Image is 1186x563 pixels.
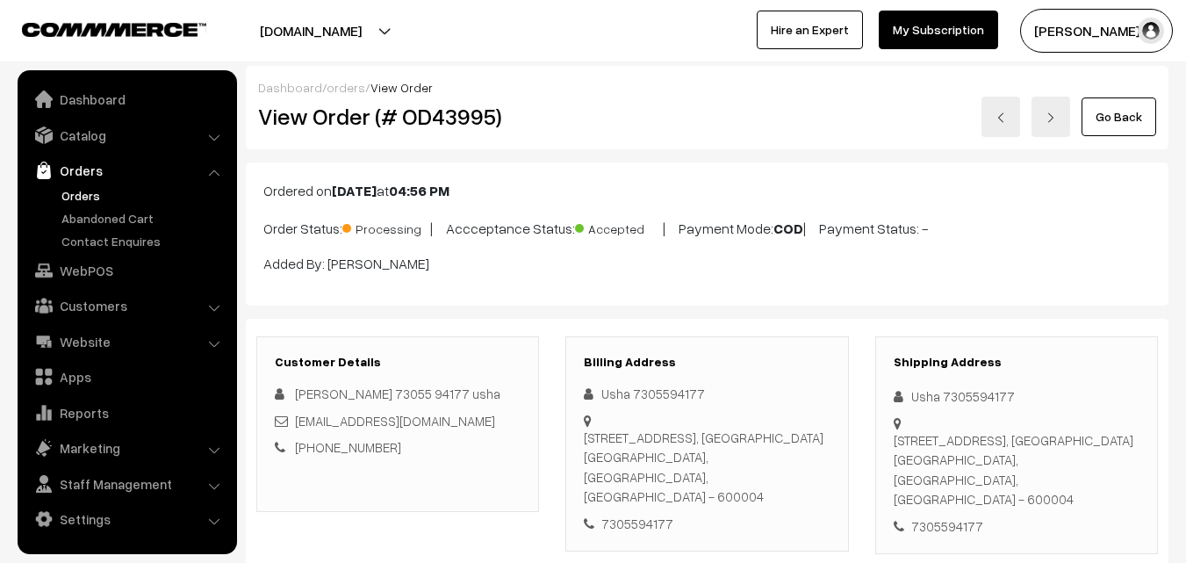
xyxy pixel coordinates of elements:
div: [STREET_ADDRESS], [GEOGRAPHIC_DATA] [GEOGRAPHIC_DATA], [GEOGRAPHIC_DATA], [GEOGRAPHIC_DATA] - 600004 [584,428,830,507]
img: left-arrow.png [996,112,1006,123]
div: / / [258,78,1156,97]
a: Settings [22,503,231,535]
h3: Billing Address [584,355,830,370]
a: [PHONE_NUMBER] [295,439,401,455]
a: Dashboard [258,80,322,95]
a: Contact Enquires [57,232,231,250]
a: Website [22,326,231,357]
button: [PERSON_NAME] s… [1020,9,1173,53]
a: Catalog [22,119,231,151]
a: Abandoned Cart [57,209,231,227]
a: Orders [22,155,231,186]
span: Processing [342,215,430,238]
h3: Customer Details [275,355,521,370]
h3: Shipping Address [894,355,1139,370]
a: COMMMERCE [22,18,176,39]
b: [DATE] [332,182,377,199]
p: Added By: [PERSON_NAME] [263,253,1151,274]
a: Marketing [22,432,231,464]
b: 04:56 PM [389,182,449,199]
img: right-arrow.png [1046,112,1056,123]
a: Orders [57,186,231,205]
h2: View Order (# OD43995) [258,103,540,130]
p: Ordered on at [263,180,1151,201]
button: [DOMAIN_NAME] [198,9,423,53]
a: WebPOS [22,255,231,286]
a: My Subscription [879,11,998,49]
div: [STREET_ADDRESS], [GEOGRAPHIC_DATA] [GEOGRAPHIC_DATA], [GEOGRAPHIC_DATA], [GEOGRAPHIC_DATA] - 600004 [894,430,1139,509]
a: Customers [22,290,231,321]
div: Usha 7305594177 [894,386,1139,407]
a: Staff Management [22,468,231,500]
a: Apps [22,361,231,393]
div: Usha 7305594177 [584,384,830,404]
a: Go Back [1082,97,1156,136]
a: Hire an Expert [757,11,863,49]
a: orders [327,80,365,95]
a: [EMAIL_ADDRESS][DOMAIN_NAME] [295,413,495,429]
img: user [1138,18,1164,44]
span: [PERSON_NAME] 73055 94177 usha [295,386,500,401]
p: Order Status: | Accceptance Status: | Payment Mode: | Payment Status: - [263,215,1151,239]
img: COMMMERCE [22,23,206,36]
a: Reports [22,397,231,429]
a: Dashboard [22,83,231,115]
div: 7305594177 [584,514,830,534]
b: COD [773,220,803,237]
span: View Order [370,80,433,95]
div: 7305594177 [894,516,1139,537]
span: Accepted [575,215,663,238]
